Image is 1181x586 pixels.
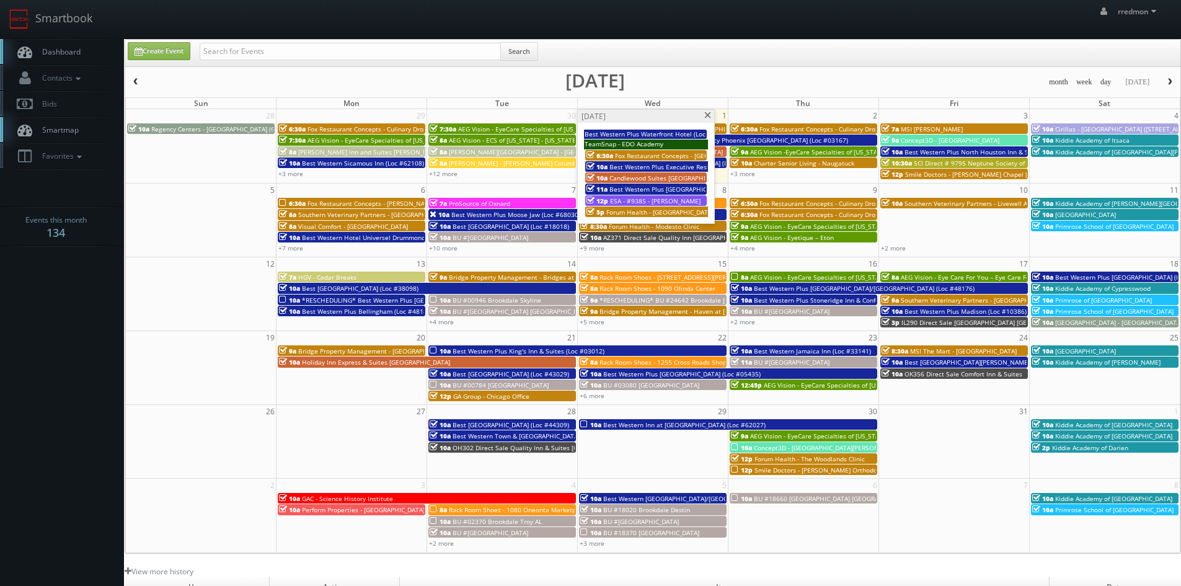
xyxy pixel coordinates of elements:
[580,528,601,537] span: 10a
[298,273,356,282] span: HGV - Cedar Breaks
[717,257,728,270] span: 15
[603,494,810,503] span: Best Western [GEOGRAPHIC_DATA]/[GEOGRAPHIC_DATA] (Loc #05785)
[36,151,85,161] span: Favorites
[302,159,424,167] span: Best Western Sicamous Inn (Loc #62108)
[731,381,762,389] span: 12:45p
[721,479,728,492] span: 5
[754,159,854,167] span: Charter Senior Living - Naugatuck
[302,494,393,503] span: GAC - Science History Institute
[453,432,620,440] span: Best Western Town & [GEOGRAPHIC_DATA] (Loc #05423)
[580,307,598,316] span: 9a
[279,233,300,242] span: 10a
[449,505,588,514] span: Rack Room Shoes - 1080 Oneonta Marketplace
[200,43,501,60] input: Search for Events
[603,517,679,526] span: BU #[GEOGRAPHIC_DATA]
[265,405,276,418] span: 26
[580,273,598,282] span: 8a
[1055,296,1152,304] span: Primrose of [GEOGRAPHIC_DATA]
[279,307,300,316] span: 10a
[731,159,752,167] span: 10a
[1055,284,1151,293] span: Kiddie Academy of Cypresswood
[453,381,549,389] span: BU #00784 [GEOGRAPHIC_DATA]
[265,331,276,344] span: 19
[298,210,452,219] span: Southern Veterinary Partners - [GEOGRAPHIC_DATA]
[731,494,752,503] span: 10a
[302,296,515,304] span: *RESCHEDULING* Best Western Plus [GEOGRAPHIC_DATA] (Loc #05521)
[914,159,1043,167] span: SCI Direct # 9795 Neptune Society of Chico
[586,174,608,182] span: 10a
[905,358,1070,366] span: Best [GEOGRAPHIC_DATA][PERSON_NAME] (Loc #32091)
[415,405,427,418] span: 27
[1018,405,1029,418] span: 31
[599,284,715,293] span: Rack Room Shoes - 1090 Olinda Center
[754,358,829,366] span: BU #[GEOGRAPHIC_DATA]
[750,273,1011,282] span: AEG Vision - EyeCare Specialties of [US_STATE] – Elite Vision Care ([GEOGRAPHIC_DATA])
[905,148,1084,156] span: Best Western Plus North Houston Inn & Suites (Loc #44475)
[430,199,447,208] span: 7a
[279,125,306,133] span: 6:30a
[731,432,748,440] span: 9a
[731,210,758,219] span: 6:30a
[1032,443,1050,452] span: 2p
[881,244,906,252] a: +2 more
[731,284,752,293] span: 10a
[1032,432,1053,440] span: 10a
[269,479,276,492] span: 2
[645,98,660,109] span: Wed
[721,109,728,122] span: 1
[580,420,601,429] span: 10a
[430,392,451,401] span: 12p
[580,358,598,366] span: 8a
[730,169,755,178] a: +3 more
[265,257,276,270] span: 12
[609,162,854,171] span: Best Western Plus Executive Residency Phoenix [GEOGRAPHIC_DATA] (Loc #03167)
[580,381,601,389] span: 10a
[609,185,767,193] span: Best Western Plus [GEOGRAPHIC_DATA] (Loc #35038)
[599,296,846,304] span: *RESCHEDULING* BU #24642 Brookdale [GEOGRAPHIC_DATA] [GEOGRAPHIC_DATA]
[430,159,447,167] span: 8a
[420,184,427,197] span: 6
[1072,74,1097,90] button: week
[586,151,613,160] span: 6:30a
[429,539,454,548] a: +2 more
[430,222,451,231] span: 10a
[430,443,451,452] span: 10a
[731,125,758,133] span: 6:30a
[279,222,296,231] span: 8a
[1032,296,1053,304] span: 10a
[430,505,447,514] span: 8a
[1032,358,1053,366] span: 10a
[279,148,296,156] span: 8a
[1032,222,1053,231] span: 10a
[269,184,276,197] span: 5
[566,405,577,418] span: 28
[1055,494,1172,503] span: Kiddie Academy of [GEOGRAPHIC_DATA]
[754,494,913,503] span: BU #18660 [GEOGRAPHIC_DATA] [GEOGRAPHIC_DATA]
[882,170,903,179] span: 12p
[750,222,972,231] span: AEG Vision - EyeCare Specialties of [US_STATE] – [PERSON_NAME] Eye Care
[449,136,647,144] span: AEG Vision - ECS of [US_STATE] - [US_STATE] Valley Family Eye Care
[609,174,792,182] span: Candlewood Suites [GEOGRAPHIC_DATA] [GEOGRAPHIC_DATA]
[343,98,360,109] span: Mon
[420,479,427,492] span: 3
[610,197,701,205] span: ESA - #9385 - [PERSON_NAME]
[731,307,752,316] span: 10a
[307,136,538,144] span: AEG Vision - EyeCare Specialties of [US_STATE] – Southwest Orlando Eye Care
[603,505,690,514] span: BU #18020 Brookdale Destin
[453,420,569,429] span: Best [GEOGRAPHIC_DATA] (Loc #44309)
[566,109,577,122] span: 30
[867,331,878,344] span: 23
[901,125,963,133] span: MSI [PERSON_NAME]
[298,222,408,231] span: Visual Comfort - [GEOGRAPHIC_DATA]
[867,405,878,418] span: 30
[731,273,748,282] span: 8a
[302,307,433,316] span: Best Western Plus Bellingham (Loc #48188)
[1099,98,1110,109] span: Sat
[449,159,602,167] span: [PERSON_NAME] - [PERSON_NAME] Columbus Circle
[717,331,728,344] span: 22
[1045,74,1073,90] button: month
[430,307,451,316] span: 10a
[430,296,451,304] span: 10a
[754,455,865,463] span: Forum Health - The Woodlands Clinic
[302,358,450,366] span: Holiday Inn Express & Suites [GEOGRAPHIC_DATA]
